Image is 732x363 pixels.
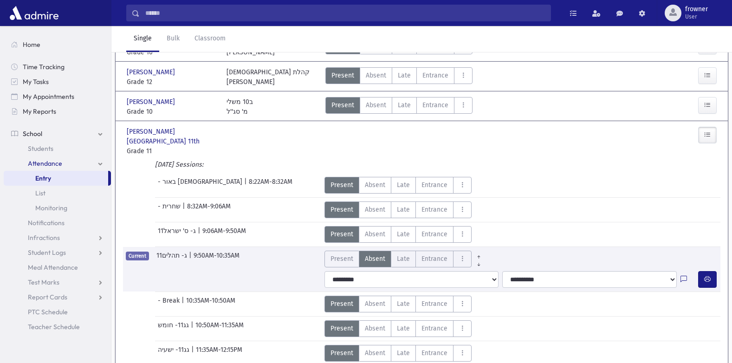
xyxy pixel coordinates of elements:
a: Infractions [4,230,111,245]
span: [PERSON_NAME] [127,97,177,107]
span: Entry [35,174,51,182]
a: Student Logs [4,245,111,260]
span: My Tasks [23,78,49,86]
a: Notifications [4,215,111,230]
span: 10:50AM-11:35AM [195,320,244,337]
div: AttTypes [324,296,472,312]
a: My Reports [4,104,111,119]
a: Classroom [187,26,233,52]
span: Entrance [421,299,447,309]
span: Absent [366,71,386,80]
div: ב10 משלי מ' סג''ל [227,97,253,117]
span: Current [126,252,149,260]
span: | [181,296,186,312]
span: Late [397,299,410,309]
i: [DATE] Sessions: [155,161,203,169]
span: | [191,320,195,337]
span: Time Tracking [23,63,65,71]
span: Entrance [422,71,448,80]
span: Absent [365,205,385,214]
span: Grade 12 [127,77,217,87]
span: PTC Schedule [28,308,68,316]
span: Students [28,144,53,153]
span: Monitoring [35,204,67,212]
span: Entrance [421,180,447,190]
span: Infractions [28,233,60,242]
a: Students [4,141,111,156]
span: Notifications [28,219,65,227]
span: Report Cards [28,293,67,301]
span: Meal Attendance [28,263,78,272]
a: My Appointments [4,89,111,104]
a: Report Cards [4,290,111,305]
span: | [244,177,249,194]
span: 10:35AM-10:50AM [186,296,235,312]
span: Entrance [421,205,447,214]
a: Teacher Schedule [4,319,111,334]
span: Absent [366,100,386,110]
span: 9:06AM-9:50AM [202,226,246,243]
span: Present [331,100,354,110]
a: Time Tracking [4,59,111,74]
span: Absent [365,229,385,239]
span: Grade 10 [127,107,217,117]
a: Home [4,37,111,52]
span: Teacher Schedule [28,323,80,331]
div: AttTypes [325,67,473,87]
span: Entrance [422,100,448,110]
span: [PERSON_NAME] [127,67,177,77]
span: Grade 11 [127,146,217,156]
span: Late [398,71,411,80]
span: | [198,226,202,243]
a: My Tasks [4,74,111,89]
span: - באור [DEMOGRAPHIC_DATA] [158,177,244,194]
span: [PERSON_NAME][GEOGRAPHIC_DATA] 11th [127,127,217,146]
span: Late [397,180,410,190]
span: Late [397,205,410,214]
span: Late [397,324,410,333]
span: School [23,130,42,138]
span: Present [330,205,353,214]
span: My Appointments [23,92,74,101]
span: Absent [365,324,385,333]
span: Absent [365,348,385,358]
span: 11ג- ס' ישראל [158,226,198,243]
span: Entrance [421,324,447,333]
a: Monitoring [4,201,111,215]
img: AdmirePro [7,4,61,22]
span: 8:32AM-9:06AM [187,201,231,218]
span: Present [330,254,353,264]
span: 9:50AM-10:35AM [194,251,240,267]
span: My Reports [23,107,56,116]
div: [DEMOGRAPHIC_DATA] קהלת [PERSON_NAME] [227,67,310,87]
span: - שחרית [158,201,182,218]
span: Entrance [421,229,447,239]
a: Test Marks [4,275,111,290]
a: Bulk [159,26,187,52]
span: Absent [365,180,385,190]
span: 8:22AM-8:32AM [249,177,292,194]
span: Absent [365,254,385,264]
span: List [35,189,45,197]
div: AttTypes [324,251,486,267]
span: Home [23,40,40,49]
span: User [685,13,708,20]
span: Student Logs [28,248,66,257]
span: | [191,345,196,362]
span: Attendance [28,159,62,168]
span: Late [397,229,410,239]
span: | [189,251,194,267]
span: - Break [158,296,181,312]
a: List [4,186,111,201]
span: Present [330,229,353,239]
div: AttTypes [324,201,472,218]
div: AttTypes [325,97,473,117]
span: Absent [365,299,385,309]
div: AttTypes [324,177,472,194]
span: Present [330,348,353,358]
span: Test Marks [28,278,59,286]
span: גג11- חומש [158,320,191,337]
span: frowner [685,6,708,13]
span: 11:35AM-12:15PM [196,345,242,362]
a: School [4,126,111,141]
